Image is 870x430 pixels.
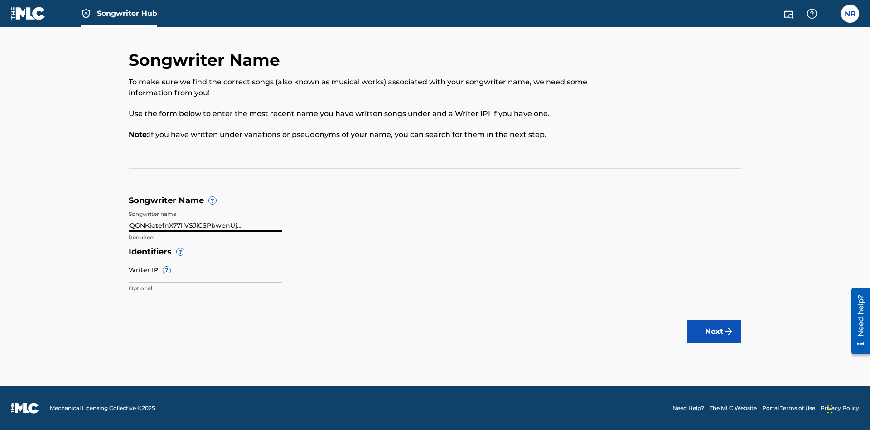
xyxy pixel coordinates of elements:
img: Top Rightsholder [81,8,92,19]
div: Drag [827,396,833,423]
img: help [807,8,817,19]
img: MLC Logo [11,7,46,20]
p: Optional [129,284,282,293]
span: ? [177,248,184,255]
h2: Songwriter Name [129,50,285,70]
span: ? [163,267,170,274]
p: If you have written under variations or pseudonyms of your name, you can search for them in the n... [129,129,619,140]
div: Notifications [826,9,836,18]
p: To make sure we find the correct songs (also known as musical works) associated with your songwri... [129,77,619,98]
span: Mechanical Licensing Collective © 2025 [50,404,155,412]
img: logo [11,403,39,414]
h5: Songwriter Name [129,195,741,206]
iframe: Resource Center [845,284,870,359]
b: Note: [129,130,149,139]
h5: Identifiers [129,247,741,257]
img: f7272a7cc735f4ea7f67.svg [723,326,734,337]
a: Portal Terms of Use [762,404,815,412]
button: Next [687,320,741,343]
p: Use the form below to enter the most recent name you have written songs under and a Writer IPI if... [129,108,619,119]
span: ? [209,197,216,204]
img: search [783,8,794,19]
iframe: Chat Widget [825,386,870,430]
p: Required [129,234,282,242]
div: User Menu [841,5,859,23]
a: Public Search [779,5,797,23]
div: Help [803,5,821,23]
span: Songwriter Hub [97,8,157,19]
a: Need Help? [672,404,704,412]
a: Privacy Policy [821,404,859,412]
a: The MLC Website [710,404,757,412]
